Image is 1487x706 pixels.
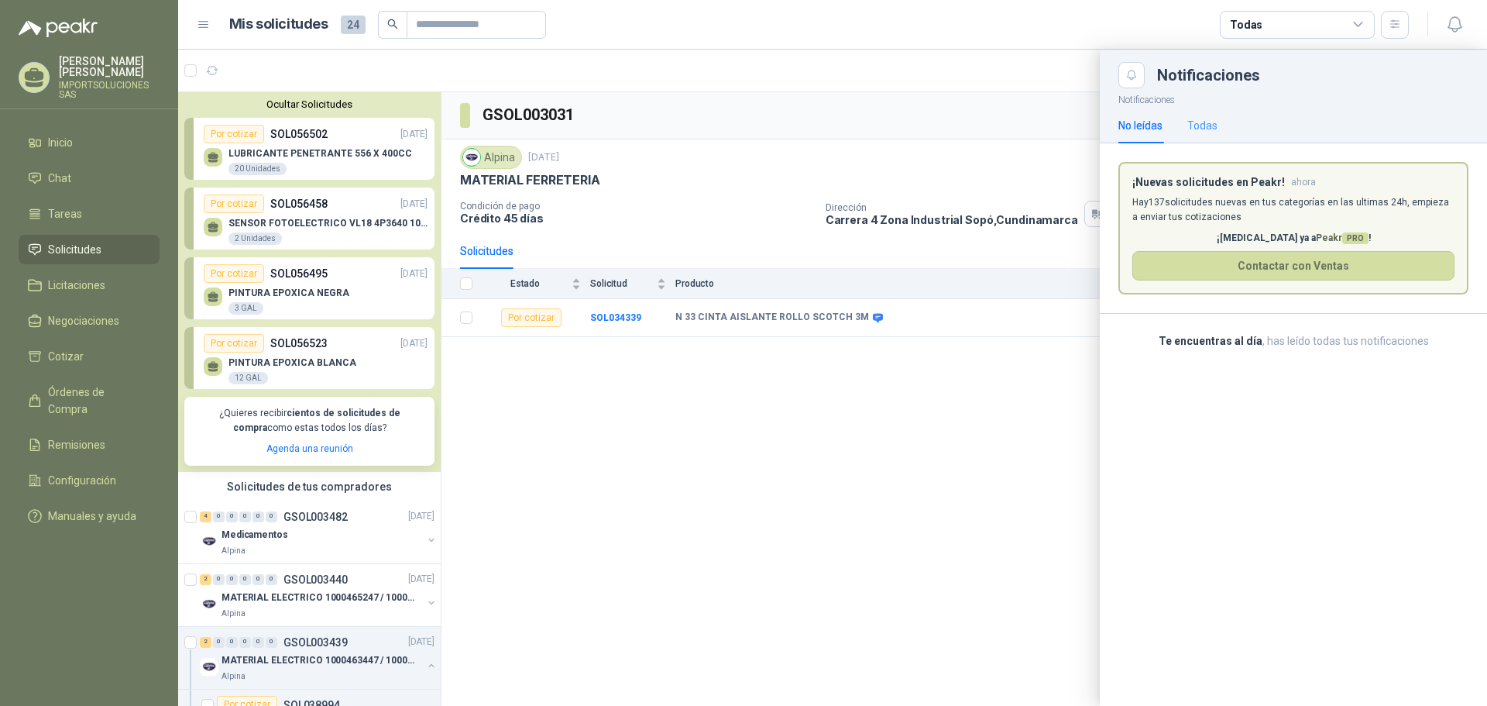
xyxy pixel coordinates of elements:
[1230,16,1262,33] div: Todas
[1316,232,1369,243] span: Peakr
[19,270,160,300] a: Licitaciones
[59,81,160,99] p: IMPORTSOLUCIONES SAS
[1159,335,1262,347] b: Te encuentras al día
[19,430,160,460] a: Remisiones
[19,342,160,371] a: Cotizar
[19,466,160,495] a: Configuración
[19,235,160,264] a: Solicitudes
[387,19,398,29] span: search
[1132,195,1454,225] p: Hay 137 solicitudes nuevas en tus categorías en las ultimas 24h, empieza a enviar tus cotizaciones
[48,472,116,489] span: Configuración
[1291,176,1316,189] span: ahora
[48,436,105,453] span: Remisiones
[19,377,160,424] a: Órdenes de Compra
[341,15,366,34] span: 24
[1132,176,1285,189] h3: ¡Nuevas solicitudes en Peakr!
[48,134,73,151] span: Inicio
[229,13,328,36] h1: Mis solicitudes
[48,348,84,365] span: Cotizar
[1100,88,1487,108] p: Notificaciones
[19,306,160,336] a: Negociaciones
[1187,117,1217,134] div: Todas
[19,501,160,531] a: Manuales y ayuda
[48,170,71,187] span: Chat
[19,19,98,37] img: Logo peakr
[19,128,160,157] a: Inicio
[48,241,101,258] span: Solicitudes
[48,277,105,294] span: Licitaciones
[1118,117,1162,134] div: No leídas
[1132,231,1454,246] p: ¡[MEDICAL_DATA] ya a !
[1132,251,1454,281] button: Contactar con Ventas
[48,508,136,525] span: Manuales y ayuda
[1118,332,1468,350] p: , has leído todas tus notificaciones
[1342,232,1369,244] span: PRO
[48,205,82,222] span: Tareas
[48,384,145,418] span: Órdenes de Compra
[19,164,160,193] a: Chat
[19,199,160,229] a: Tareas
[48,312,119,329] span: Negociaciones
[1118,62,1145,88] button: Close
[1157,67,1468,83] div: Notificaciones
[59,56,160,77] p: [PERSON_NAME] [PERSON_NAME]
